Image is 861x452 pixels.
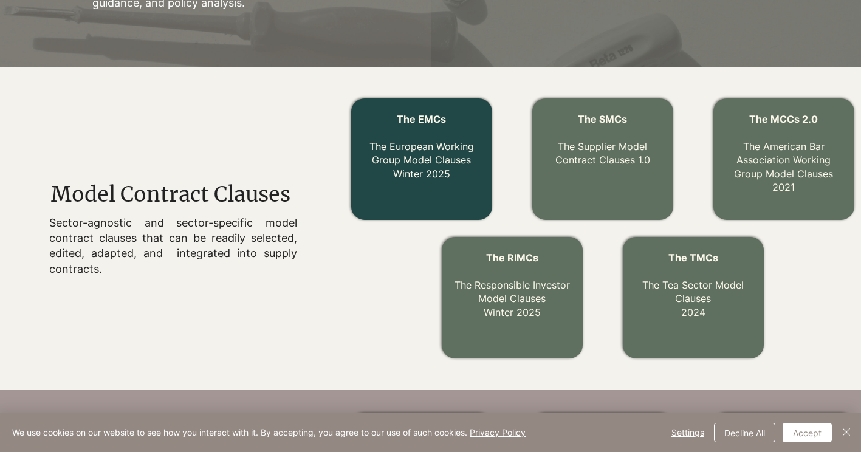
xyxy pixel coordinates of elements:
[734,113,833,193] a: The MCCs 2.0 The American Bar Association Working Group Model Clauses2021
[668,252,718,264] span: The TMCs
[839,423,854,442] button: Close
[455,252,570,318] a: The RIMCs The Responsible Investor Model ClausesWinter 2025
[749,113,818,125] span: The MCCs 2.0
[486,252,538,264] span: The RIMCs
[671,423,704,442] span: Settings
[51,182,290,207] span: Model Contract Clauses
[397,113,446,125] span: The EMCs
[555,140,650,166] a: The Supplier Model Contract Clauses 1.0
[783,423,832,442] button: Accept
[369,113,474,180] a: The EMCs The European Working Group Model ClausesWinter 2025
[12,427,526,438] span: We use cookies on our website to see how you interact with it. By accepting, you agree to our use...
[35,180,321,276] div: main content
[839,425,854,439] img: Close
[578,113,627,125] a: The SMCs
[470,427,526,437] a: Privacy Policy
[714,423,775,442] button: Decline All
[642,252,744,318] a: The TMCs The Tea Sector Model Clauses2024
[49,215,297,276] p: Sector-agnostic and sector-specific model contract clauses that can be readily selected, edited, ...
